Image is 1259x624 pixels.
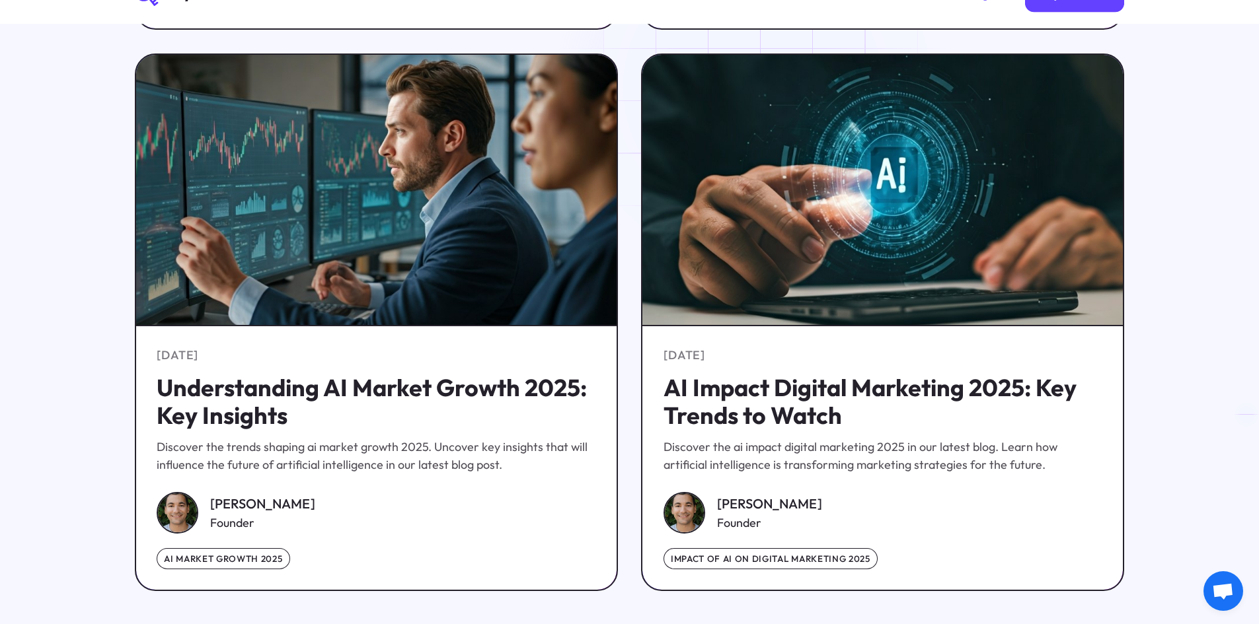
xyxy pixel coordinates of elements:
[717,514,822,532] div: Founder
[157,347,595,474] a: [DATE]Understanding AI Market Growth 2025: Key InsightsDiscover the trends shaping ai market grow...
[664,438,1102,474] div: Discover the ai impact digital marketing 2025 in our latest blog. Learn how artificial intelligen...
[664,492,705,534] img: Greg Kopyltsov
[664,347,1102,474] a: [DATE]AI Impact Digital Marketing 2025: Key Trends to WatchDiscover the ai impact digital marketi...
[210,514,315,532] div: Founder
[664,548,878,569] div: impact of ai on digital marketing 2025
[664,374,1102,430] h5: AI Impact Digital Marketing 2025: Key Trends to Watch
[157,548,290,569] div: ai market growth 2025
[157,438,595,474] div: Discover the trends shaping ai market growth 2025. Uncover key insights that will influence the f...
[1203,571,1243,611] a: Open chat
[210,493,315,514] div: [PERSON_NAME]
[664,347,705,364] div: [DATE]
[157,374,595,430] h5: Understanding AI Market Growth 2025: Key Insights
[717,493,822,514] div: [PERSON_NAME]
[157,492,198,534] img: Greg Kopyltsov
[157,347,198,364] div: [DATE]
